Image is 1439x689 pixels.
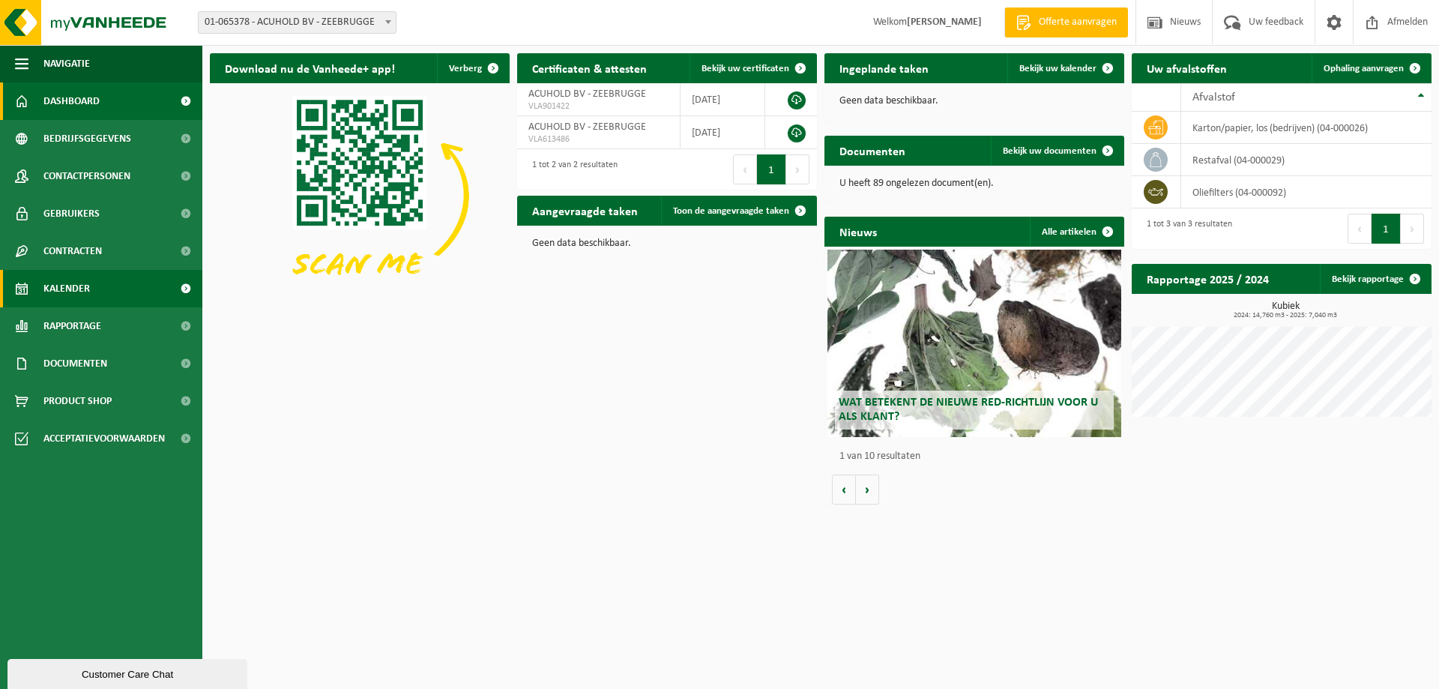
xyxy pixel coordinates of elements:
p: 1 van 10 resultaten [839,451,1117,462]
span: Wat betekent de nieuwe RED-richtlijn voor u als klant? [839,397,1098,423]
div: 1 tot 3 van 3 resultaten [1139,212,1232,245]
span: Rapportage [43,307,101,345]
td: karton/papier, los (bedrijven) (04-000026) [1181,112,1432,144]
a: Bekijk uw kalender [1007,53,1123,83]
span: ACUHOLD BV - ZEEBRUGGE [528,88,646,100]
span: Toon de aangevraagde taken [673,206,789,216]
span: Contracten [43,232,102,270]
button: Next [1401,214,1424,244]
h2: Download nu de Vanheede+ app! [210,53,410,82]
span: Documenten [43,345,107,382]
span: Product Shop [43,382,112,420]
strong: [PERSON_NAME] [907,16,982,28]
td: oliefilters (04-000092) [1181,176,1432,208]
button: 1 [757,154,786,184]
h2: Aangevraagde taken [517,196,653,225]
h2: Ingeplande taken [824,53,944,82]
span: Kalender [43,270,90,307]
span: Navigatie [43,45,90,82]
img: Download de VHEPlus App [210,83,510,308]
p: U heeft 89 ongelezen document(en). [839,178,1109,189]
p: Geen data beschikbaar. [532,238,802,249]
h2: Uw afvalstoffen [1132,53,1242,82]
span: Acceptatievoorwaarden [43,420,165,457]
a: Bekijk rapportage [1320,264,1430,294]
span: ACUHOLD BV - ZEEBRUGGE [528,121,646,133]
h2: Rapportage 2025 / 2024 [1132,264,1284,293]
a: Alle artikelen [1030,217,1123,247]
button: Verberg [437,53,508,83]
span: Contactpersonen [43,157,130,195]
span: Afvalstof [1192,91,1235,103]
span: Offerte aanvragen [1035,15,1120,30]
span: Verberg [449,64,482,73]
button: Previous [1348,214,1372,244]
button: Next [786,154,809,184]
span: Bekijk uw certificaten [702,64,789,73]
a: Bekijk uw documenten [991,136,1123,166]
span: Bedrijfsgegevens [43,120,131,157]
td: [DATE] [681,116,765,149]
span: 01-065378 - ACUHOLD BV - ZEEBRUGGE [199,12,396,33]
a: Toon de aangevraagde taken [661,196,815,226]
button: Volgende [856,475,879,505]
h2: Documenten [824,136,920,165]
a: Offerte aanvragen [1004,7,1128,37]
span: Ophaling aanvragen [1324,64,1404,73]
h3: Kubiek [1139,301,1432,319]
button: Previous [733,154,757,184]
span: Bekijk uw kalender [1019,64,1096,73]
button: 1 [1372,214,1401,244]
td: [DATE] [681,83,765,116]
iframe: chat widget [7,656,250,689]
a: Wat betekent de nieuwe RED-richtlijn voor u als klant? [827,250,1121,437]
span: 2024: 14,760 m3 - 2025: 7,040 m3 [1139,312,1432,319]
td: restafval (04-000029) [1181,144,1432,176]
span: Bekijk uw documenten [1003,146,1096,156]
span: VLA613486 [528,133,669,145]
span: Dashboard [43,82,100,120]
h2: Nieuws [824,217,892,246]
a: Bekijk uw certificaten [690,53,815,83]
h2: Certificaten & attesten [517,53,662,82]
span: VLA901422 [528,100,669,112]
p: Geen data beschikbaar. [839,96,1109,106]
span: 01-065378 - ACUHOLD BV - ZEEBRUGGE [198,11,396,34]
span: Gebruikers [43,195,100,232]
div: 1 tot 2 van 2 resultaten [525,153,618,186]
button: Vorige [832,475,856,505]
a: Ophaling aanvragen [1312,53,1430,83]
